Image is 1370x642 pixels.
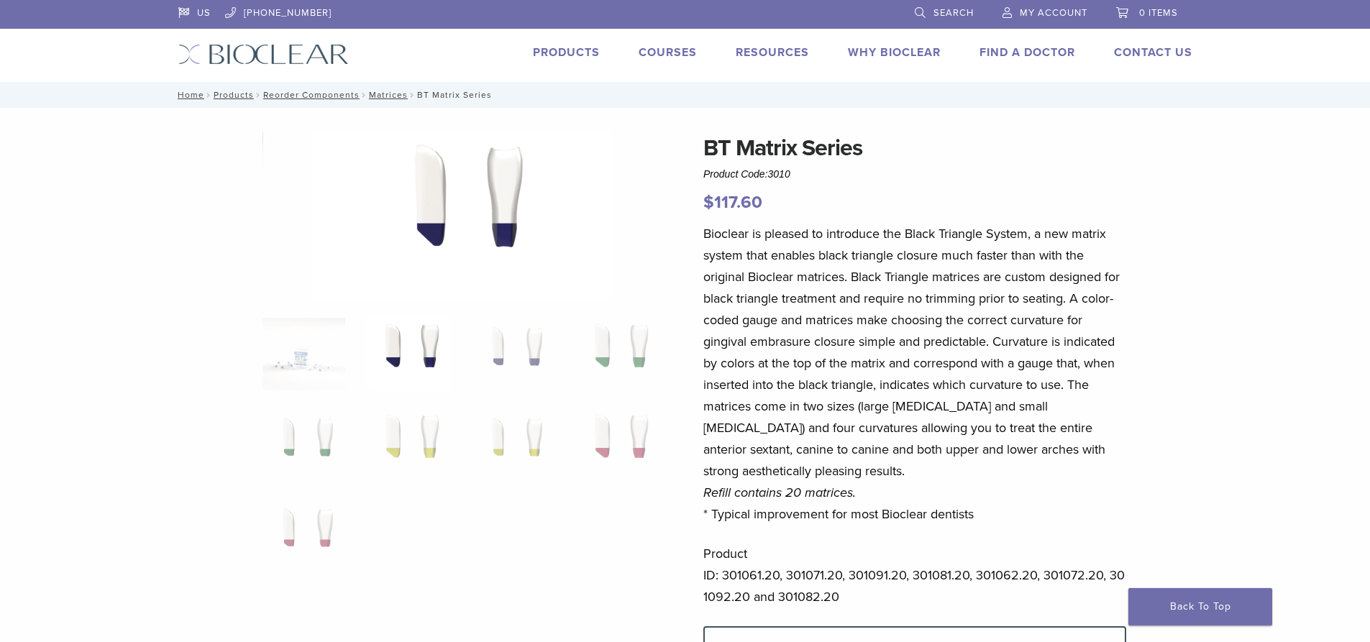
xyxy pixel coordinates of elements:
span: $ [703,192,714,213]
bdi: 117.60 [703,192,762,213]
a: Why Bioclear [848,45,941,60]
p: Bioclear is pleased to introduce the Black Triangle System, a new matrix system that enables blac... [703,223,1126,525]
img: BT Matrix Series - Image 2 [367,318,449,390]
a: Courses [639,45,697,60]
img: Anterior-Black-Triangle-Series-Matrices-324x324.jpg [262,318,345,390]
a: Find A Doctor [979,45,1075,60]
span: 3010 [768,168,790,180]
span: My Account [1020,7,1087,19]
img: BT Matrix Series - Image 5 [262,408,345,480]
img: BT Matrix Series - Image 8 [576,408,659,480]
span: / [408,91,417,98]
img: BT Matrix Series - Image 3 [472,318,554,390]
em: Refill contains 20 matrices. [703,485,856,500]
a: Contact Us [1114,45,1192,60]
a: Home [173,90,204,100]
span: / [254,91,263,98]
a: Products [214,90,254,100]
h1: BT Matrix Series [703,131,1126,165]
a: Resources [736,45,809,60]
p: Product ID: 301061.20, 301071.20, 301091.20, 301081.20, 301062.20, 301072.20, 301092.20 and 30108... [703,543,1126,607]
img: BT Matrix Series - Image 6 [367,408,449,480]
span: / [360,91,369,98]
img: BT Matrix Series - Image 9 [262,499,345,571]
span: 0 items [1139,7,1178,19]
a: Products [533,45,600,60]
img: Bioclear [178,44,349,65]
span: Search [933,7,974,19]
a: Back To Top [1128,588,1272,625]
a: Matrices [369,90,408,100]
img: BT Matrix Series - Image 7 [472,408,554,480]
a: Reorder Components [263,90,360,100]
span: / [204,91,214,98]
span: Product Code: [703,168,790,180]
img: BT Matrix Series - Image 4 [576,318,659,390]
nav: BT Matrix Series [168,82,1203,108]
img: BT Matrix Series - Image 2 [312,131,611,299]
